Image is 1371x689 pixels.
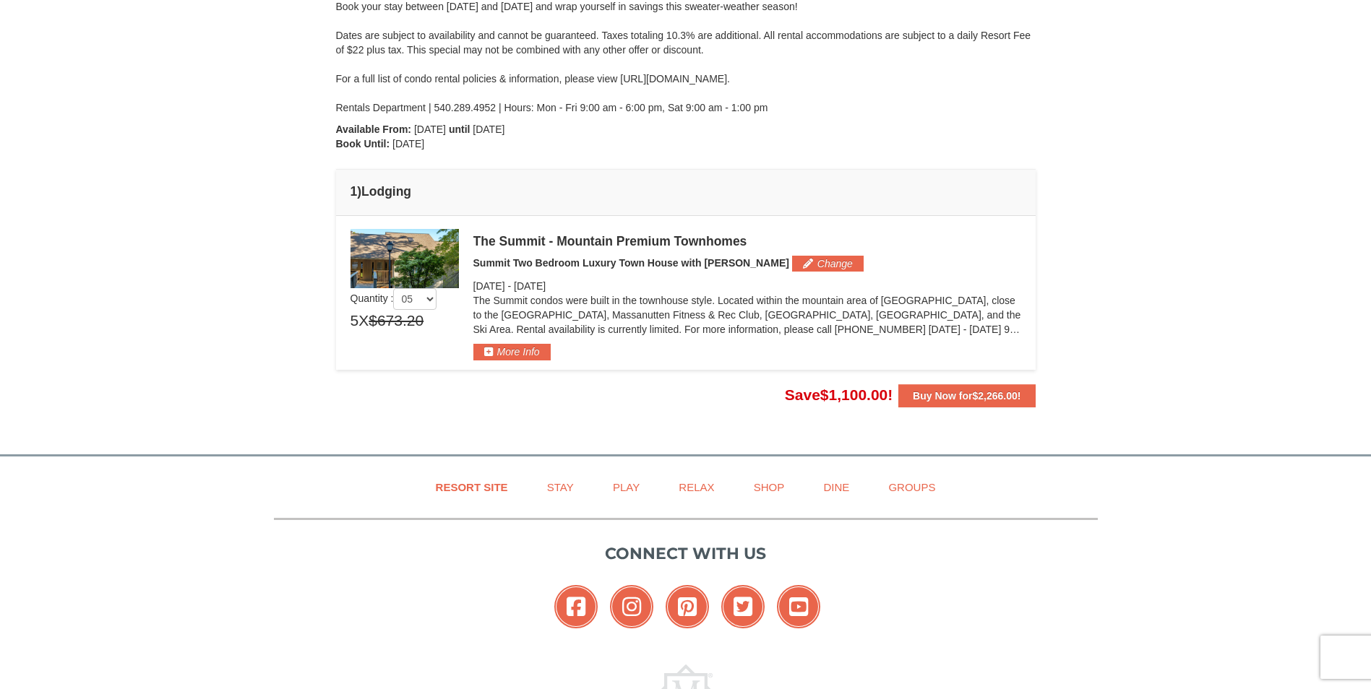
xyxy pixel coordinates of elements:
span: [DATE] [473,280,505,292]
span: [DATE] [473,123,504,135]
span: Summit Two Bedroom Luxury Town House with [PERSON_NAME] [473,257,789,269]
h4: 1 Lodging [351,184,1021,199]
strong: Available From: [336,123,412,135]
span: $673.20 [369,310,424,331]
a: Play [595,471,658,503]
span: X [358,310,369,331]
p: The Summit condos were built in the townhouse style. Located within the mountain area of [GEOGRAP... [473,293,1021,337]
button: More Info [473,344,551,360]
button: Buy Now for$2,266.00! [898,384,1035,407]
img: 19219034-1-0eee7e00.jpg [351,229,459,288]
span: $2,266.00 [973,390,1018,402]
a: Stay [529,471,592,503]
a: Shop [736,471,803,503]
a: Relax [661,471,732,503]
strong: Book Until: [336,138,390,149]
a: Groups [870,471,953,503]
span: Quantity : [351,292,437,304]
span: [DATE] [392,138,424,149]
strong: Buy Now for ! [913,390,1020,402]
span: [DATE] [414,123,446,135]
strong: until [449,123,470,135]
span: Save ! [785,386,893,403]
span: $1,100.00 [820,386,888,403]
span: 5 [351,310,359,331]
p: Connect with us [274,542,1098,565]
div: The Summit - Mountain Premium Townhomes [473,234,1021,248]
span: - [507,280,511,292]
button: Change [792,256,864,272]
a: Dine [805,471,867,503]
span: ) [357,184,361,199]
span: [DATE] [514,280,546,292]
a: Resort Site [418,471,526,503]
